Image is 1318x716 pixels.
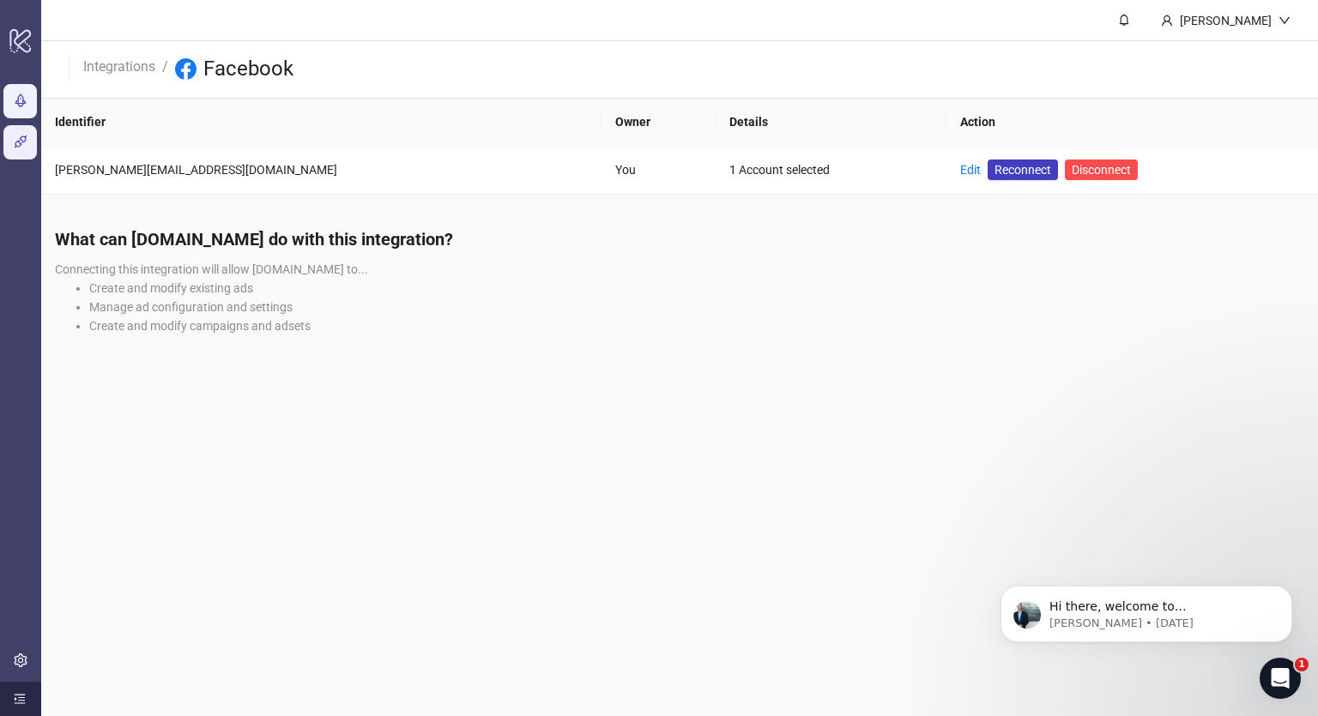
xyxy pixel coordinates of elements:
[203,56,293,83] h3: Facebook
[89,298,1304,316] li: Manage ad configuration and settings
[1065,159,1138,180] button: Disconnect
[716,99,947,146] th: Details
[729,160,934,179] div: 1 Account selected
[55,262,368,276] span: Connecting this integration will allow [DOMAIN_NAME] to...
[1279,15,1291,27] span: down
[995,160,1051,179] span: Reconnect
[89,279,1304,298] li: Create and modify existing ads
[615,160,701,179] div: You
[14,693,26,705] span: menu-unfold
[80,56,159,75] a: Integrations
[89,316,1304,335] li: Create and modify campaigns and adsets
[55,160,588,179] div: [PERSON_NAME][EMAIL_ADDRESS][DOMAIN_NAME]
[162,56,168,83] li: /
[1118,14,1130,26] span: bell
[960,163,981,177] a: Edit
[1072,163,1131,177] span: Disconnect
[55,227,1304,251] h4: What can [DOMAIN_NAME] do with this integration?
[41,99,602,146] th: Identifier
[1295,658,1309,671] span: 1
[975,550,1318,670] iframe: Intercom notifications message
[1161,15,1173,27] span: user
[1173,11,1279,30] div: [PERSON_NAME]
[1260,658,1301,699] iframe: Intercom live chat
[988,159,1058,180] a: Reconnect
[602,99,715,146] th: Owner
[946,99,1318,146] th: Action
